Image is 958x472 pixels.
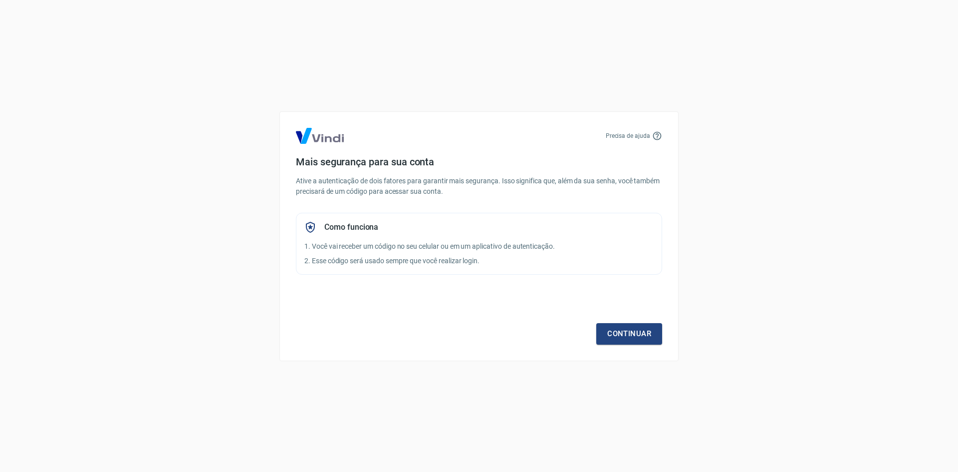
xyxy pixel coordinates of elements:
img: Logo Vind [296,128,344,144]
p: 1. Você vai receber um código no seu celular ou em um aplicativo de autenticação. [304,241,654,252]
p: Precisa de ajuda [606,131,650,140]
h4: Mais segurança para sua conta [296,156,662,168]
p: 2. Esse código será usado sempre que você realizar login. [304,256,654,266]
a: Continuar [596,323,662,344]
p: Ative a autenticação de dois fatores para garantir mais segurança. Isso significa que, além da su... [296,176,662,197]
h5: Como funciona [324,222,378,232]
